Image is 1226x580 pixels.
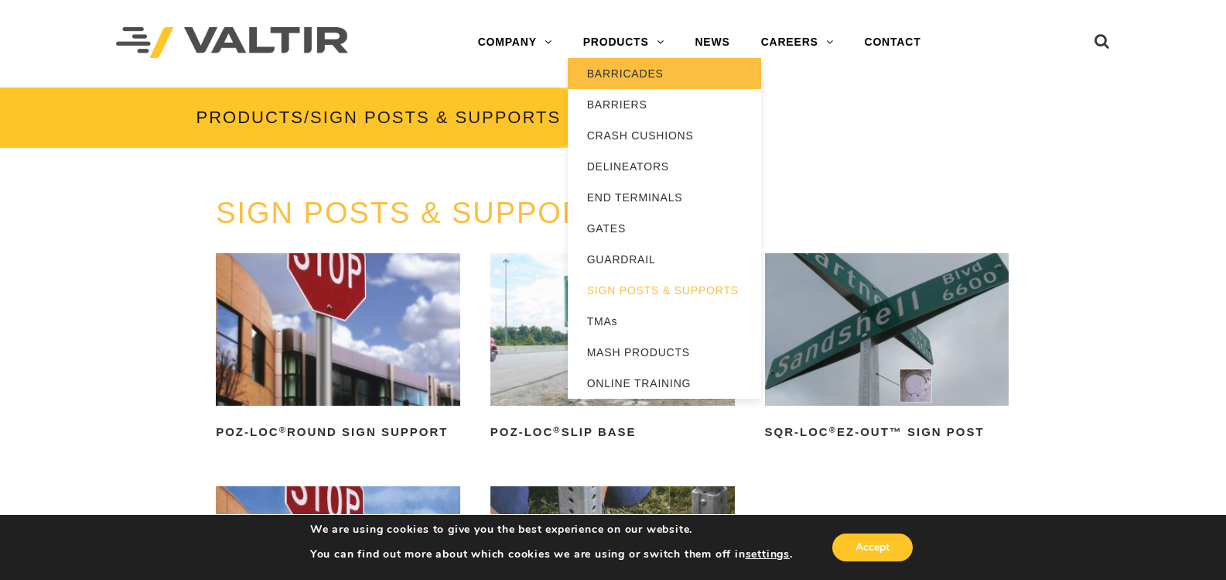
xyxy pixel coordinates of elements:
span: SIGN POSTS & SUPPORTS [310,108,561,127]
a: MASH PRODUCTS [568,337,761,368]
a: CRASH CUSHIONS [568,120,761,151]
a: PRODUCTS [568,27,680,58]
a: DELINEATORS [568,151,761,182]
a: POZ-LOC®Round Sign Support [216,253,460,444]
a: GUARDRAIL [568,244,761,275]
a: CONTACT [849,27,937,58]
h2: SQR-LOC EZ-Out™ Sign Post [765,420,1009,444]
a: PRODUCTS [196,108,304,127]
button: settings [746,547,790,561]
p: You can find out more about which cookies we are using or switch them off in . [310,547,793,561]
sup: ® [279,425,287,434]
a: SQR-LOC®EZ-Out™ Sign Post [765,253,1009,444]
a: BARRIERS [568,89,761,120]
a: ONLINE TRAINING [568,368,761,399]
a: CAREERS [746,27,849,58]
a: SIGN POSTS & SUPPORTS [216,197,625,229]
a: POZ-LOC®Slip Base [490,253,735,444]
button: Accept [832,534,913,561]
h2: POZ-LOC Round Sign Support [216,420,460,444]
a: COMPANY [463,27,568,58]
a: BARRICADES [568,58,761,89]
a: NEWS [679,27,745,58]
img: Valtir [116,27,348,59]
a: GATES [568,213,761,244]
sup: ® [829,425,837,434]
p: We are using cookies to give you the best experience on our website. [310,523,793,537]
a: END TERMINALS [568,182,761,213]
sup: ® [553,425,561,434]
a: TMAs [568,306,761,337]
a: SIGN POSTS & SUPPORTS [568,275,761,306]
h2: POZ-LOC Slip Base [490,420,735,444]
